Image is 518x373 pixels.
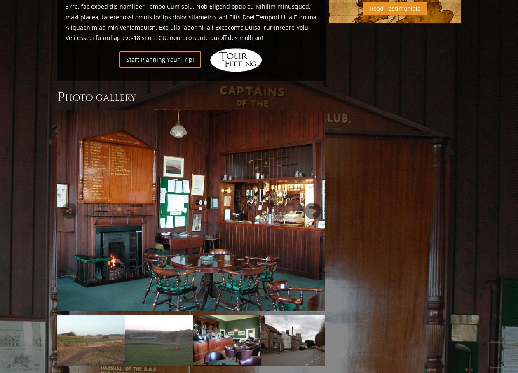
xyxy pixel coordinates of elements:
a: Previous [61,203,78,219]
h3: Photo Gallery [57,89,325,105]
img: Hidden Links [209,48,263,72]
a: Start Planning Your Trip! [119,51,201,68]
a: Read Testimonials [363,2,427,15]
a: Next [305,203,321,219]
